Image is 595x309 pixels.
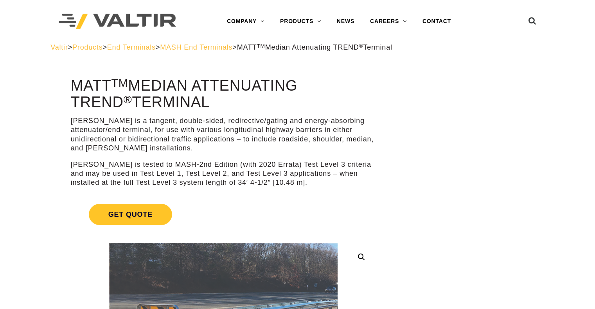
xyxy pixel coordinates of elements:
[50,43,68,51] a: Valtir
[329,14,362,29] a: NEWS
[272,14,329,29] a: PRODUCTS
[71,195,376,234] a: Get Quote
[362,14,415,29] a: CAREERS
[111,77,128,89] sup: TM
[160,43,232,51] a: MASH End Terminals
[359,43,363,49] sup: ®
[71,160,376,188] p: [PERSON_NAME] is tested to MASH-2nd Edition (with 2020 Errata) Test Level 3 criteria and may be u...
[415,14,459,29] a: CONTACT
[71,78,376,111] h1: MATT Median Attenuating TREND Terminal
[59,14,176,30] img: Valtir
[50,43,545,52] div: > > > >
[71,116,376,153] p: [PERSON_NAME] is a tangent, double-sided, redirective/gating and energy-absorbing attenuator/end ...
[237,43,392,51] span: MATT Median Attenuating TREND Terminal
[107,43,156,51] a: End Terminals
[89,204,172,225] span: Get Quote
[124,93,132,105] sup: ®
[257,43,265,49] sup: TM
[72,43,102,51] a: Products
[219,14,272,29] a: COMPANY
